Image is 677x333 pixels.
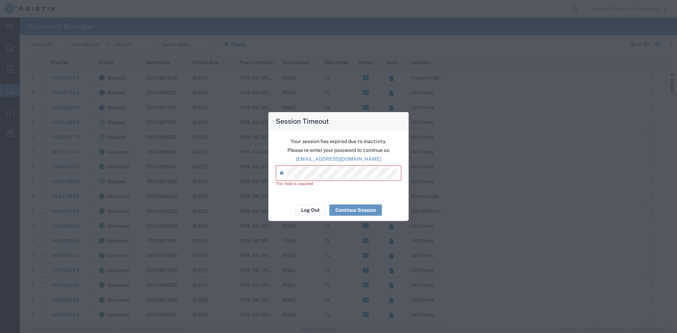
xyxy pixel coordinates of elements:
p: Your session has expired due to inactivity. [276,138,401,145]
p: Please re-enter your password to continue as: [276,147,401,154]
button: Log Out [295,204,326,216]
h4: Session Timeout [276,116,329,126]
p: [EMAIL_ADDRESS][DOMAIN_NAME] [276,155,401,163]
button: Continue Session [329,204,382,216]
div: This field is required [276,181,401,187]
